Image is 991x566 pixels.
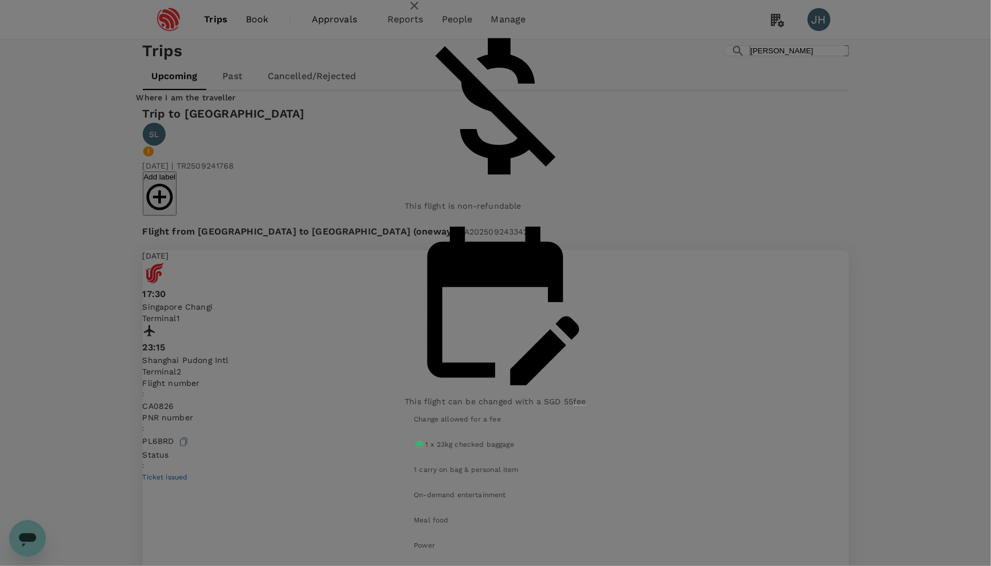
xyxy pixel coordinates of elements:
[573,397,586,406] span: fee
[414,414,577,426] div: Change allowed for a fee
[414,490,577,501] div: On-demand entertainment
[414,540,577,552] div: Power
[414,464,577,476] div: 1 carry on bag & personal item
[414,515,577,526] div: Meal food
[425,439,577,451] div: 1 x 23kg checked baggage
[405,396,586,407] p: This flight can be changed with a SGD 55
[405,200,586,212] p: This flight is non-refundable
